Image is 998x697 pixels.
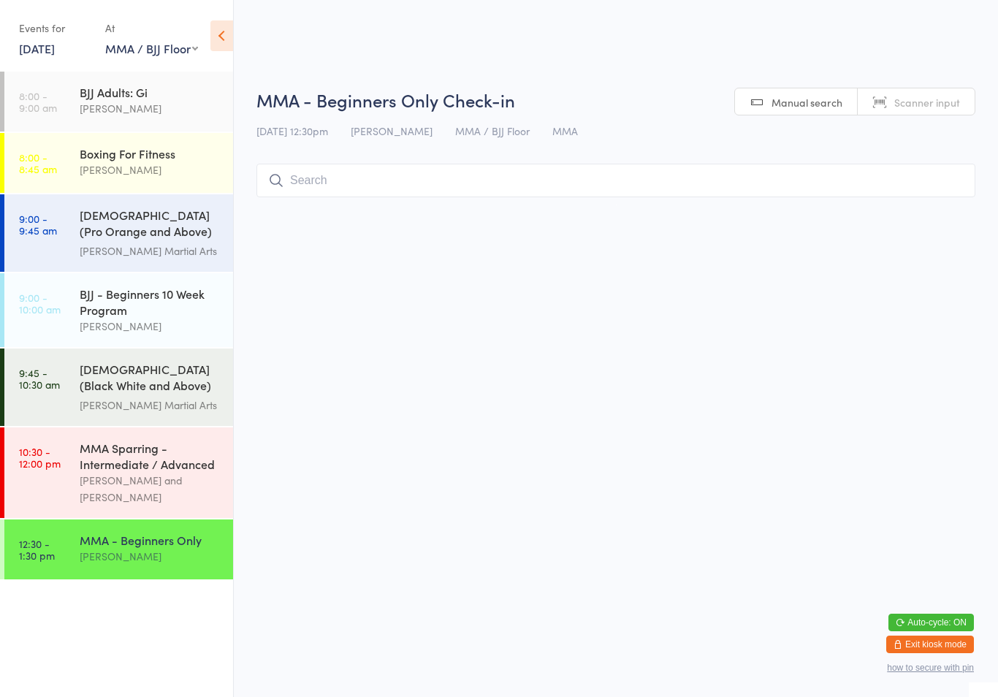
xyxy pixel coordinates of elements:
[80,161,221,178] div: [PERSON_NAME]
[455,123,530,138] span: MMA / BJJ Floor
[19,16,91,40] div: Events for
[4,133,233,193] a: 8:00 -8:45 amBoxing For Fitness[PERSON_NAME]
[4,427,233,518] a: 10:30 -12:00 pmMMA Sparring - Intermediate / Advanced[PERSON_NAME] and [PERSON_NAME]
[552,123,578,138] span: MMA
[772,95,842,110] span: Manual search
[887,663,974,673] button: how to secure with pin
[19,90,57,113] time: 8:00 - 9:00 am
[19,151,57,175] time: 8:00 - 8:45 am
[888,614,974,631] button: Auto-cycle: ON
[80,318,221,335] div: [PERSON_NAME]
[80,145,221,161] div: Boxing For Fitness
[80,361,221,397] div: [DEMOGRAPHIC_DATA] (Black White and Above) Freestyle Martial ...
[256,123,328,138] span: [DATE] 12:30pm
[4,519,233,579] a: 12:30 -1:30 pmMMA - Beginners Only[PERSON_NAME]
[80,286,221,318] div: BJJ - Beginners 10 Week Program
[80,243,221,259] div: [PERSON_NAME] Martial Arts
[80,207,221,243] div: [DEMOGRAPHIC_DATA] (Pro Orange and Above) Freestyle Martial Art...
[19,292,61,315] time: 9:00 - 10:00 am
[80,548,221,565] div: [PERSON_NAME]
[4,273,233,347] a: 9:00 -10:00 amBJJ - Beginners 10 Week Program[PERSON_NAME]
[105,16,198,40] div: At
[19,40,55,56] a: [DATE]
[80,532,221,548] div: MMA - Beginners Only
[351,123,433,138] span: [PERSON_NAME]
[80,472,221,506] div: [PERSON_NAME] and [PERSON_NAME]
[19,538,55,561] time: 12:30 - 1:30 pm
[105,40,198,56] div: MMA / BJJ Floor
[80,397,221,414] div: [PERSON_NAME] Martial Arts
[80,440,221,472] div: MMA Sparring - Intermediate / Advanced
[4,348,233,426] a: 9:45 -10:30 am[DEMOGRAPHIC_DATA] (Black White and Above) Freestyle Martial ...[PERSON_NAME] Marti...
[4,72,233,132] a: 8:00 -9:00 amBJJ Adults: Gi[PERSON_NAME]
[256,88,975,112] h2: MMA - Beginners Only Check-in
[886,636,974,653] button: Exit kiosk mode
[19,367,60,390] time: 9:45 - 10:30 am
[80,100,221,117] div: [PERSON_NAME]
[256,164,975,197] input: Search
[80,84,221,100] div: BJJ Adults: Gi
[894,95,960,110] span: Scanner input
[19,446,61,469] time: 10:30 - 12:00 pm
[19,213,57,236] time: 9:00 - 9:45 am
[4,194,233,272] a: 9:00 -9:45 am[DEMOGRAPHIC_DATA] (Pro Orange and Above) Freestyle Martial Art...[PERSON_NAME] Mart...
